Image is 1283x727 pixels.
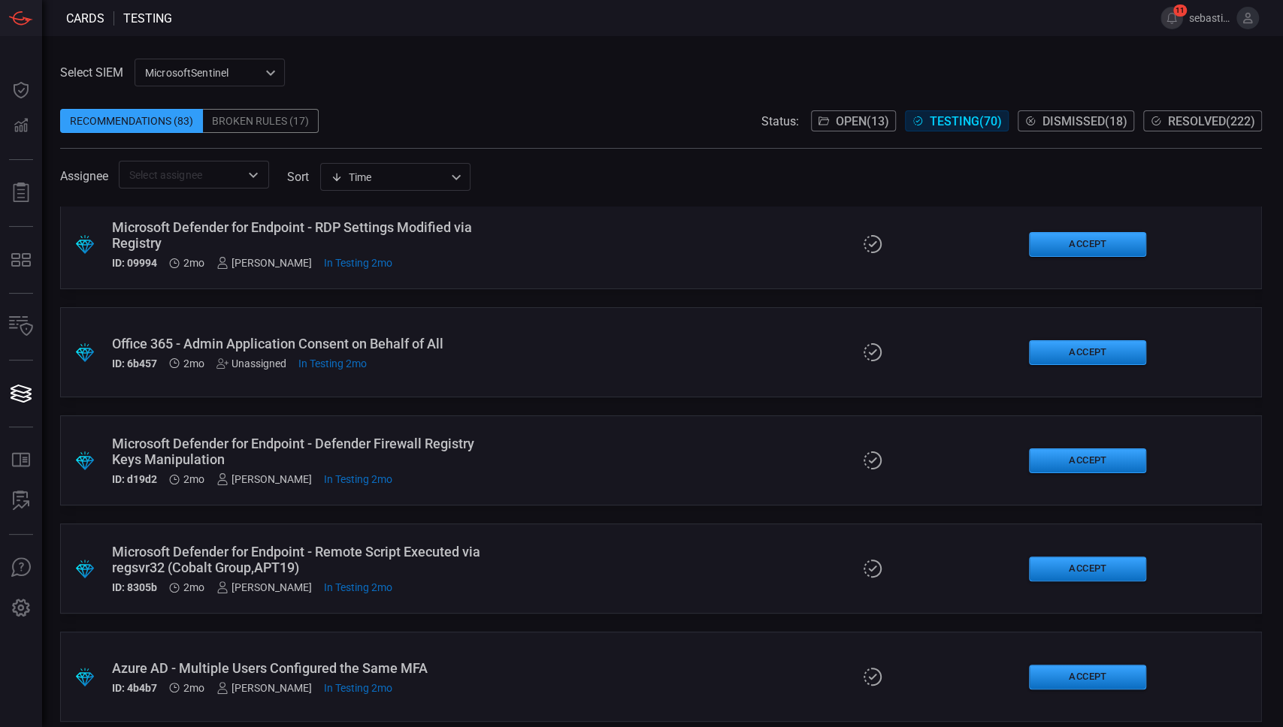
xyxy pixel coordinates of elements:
h5: ID: d19d2 [112,473,157,485]
div: [PERSON_NAME] [216,682,312,694]
span: Jul 20, 2025 12:39 AM [183,581,204,593]
div: Time [331,170,446,185]
div: Office 365 - Admin Application Consent on Behalf of All [112,336,499,351]
span: Jul 27, 2025 3:12 AM [183,357,204,370]
button: Accept [1029,340,1146,365]
button: Preferences [3,590,39,626]
button: MITRE - Detection Posture [3,242,39,278]
input: Select assignee [123,165,240,184]
span: sebastien.bossous [1189,12,1230,24]
label: sort [287,170,309,184]
div: Broken Rules (17) [203,109,319,133]
span: Jul 20, 2025 12:39 AM [183,682,204,694]
label: Select SIEM [60,65,123,80]
button: Accept [1029,557,1146,581]
div: [PERSON_NAME] [216,257,312,269]
span: Jul 29, 2025 9:00 AM [298,357,367,370]
span: Resolved ( 222 ) [1168,114,1255,128]
span: Status: [761,114,799,128]
span: Assignee [60,169,108,183]
p: MicrosoftSentinel [145,65,261,80]
button: Open [243,164,264,186]
h5: ID: 8305b [112,581,157,593]
button: Open(13) [811,110,896,131]
span: Jul 29, 2025 9:00 AM [324,257,392,269]
button: Inventory [3,309,39,345]
h5: ID: 6b457 [112,357,157,370]
button: Accept [1029,232,1146,257]
button: Detections [3,108,39,144]
h5: ID: 4b4b7 [112,682,157,694]
h5: ID: 09994 [112,257,157,269]
button: ALERT ANALYSIS [3,483,39,519]
span: Jul 29, 2025 9:00 AM [324,473,392,485]
span: Jul 29, 2025 9:00 AM [324,682,392,694]
button: Ask Us A Question [3,550,39,586]
button: Rule Catalog [3,442,39,478]
div: Microsoft Defender for Endpoint - Remote Script Executed via regsvr32 (Cobalt Group,APT19) [112,544,499,575]
button: 11 [1160,7,1183,29]
span: Open ( 13 ) [836,114,889,128]
span: Dismissed ( 18 ) [1042,114,1127,128]
span: Jul 29, 2025 9:00 AM [324,581,392,593]
div: Recommendations (83) [60,109,203,133]
button: Dismissed(18) [1018,110,1134,131]
div: Unassigned [216,357,286,370]
button: Testing(70) [905,110,1009,131]
span: Jul 27, 2025 3:12 AM [183,257,204,269]
div: [PERSON_NAME] [216,473,312,485]
button: Accept [1029,448,1146,473]
button: Resolved(222) [1143,110,1262,131]
span: Testing ( 70 ) [930,114,1002,128]
span: Cards [66,11,104,26]
button: Dashboard [3,72,39,108]
button: Reports [3,175,39,211]
div: [PERSON_NAME] [216,581,312,593]
div: Azure AD - Multiple Users Configured the Same MFA [112,660,499,676]
span: Jul 20, 2025 12:39 AM [183,473,204,485]
button: Accept [1029,665,1146,689]
button: Cards [3,376,39,412]
div: Microsoft Defender for Endpoint - Defender Firewall Registry Keys Manipulation [112,436,499,467]
div: Microsoft Defender for Endpoint - RDP Settings Modified via Registry [112,219,499,251]
span: 11 [1173,5,1187,17]
span: testing [123,11,172,26]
